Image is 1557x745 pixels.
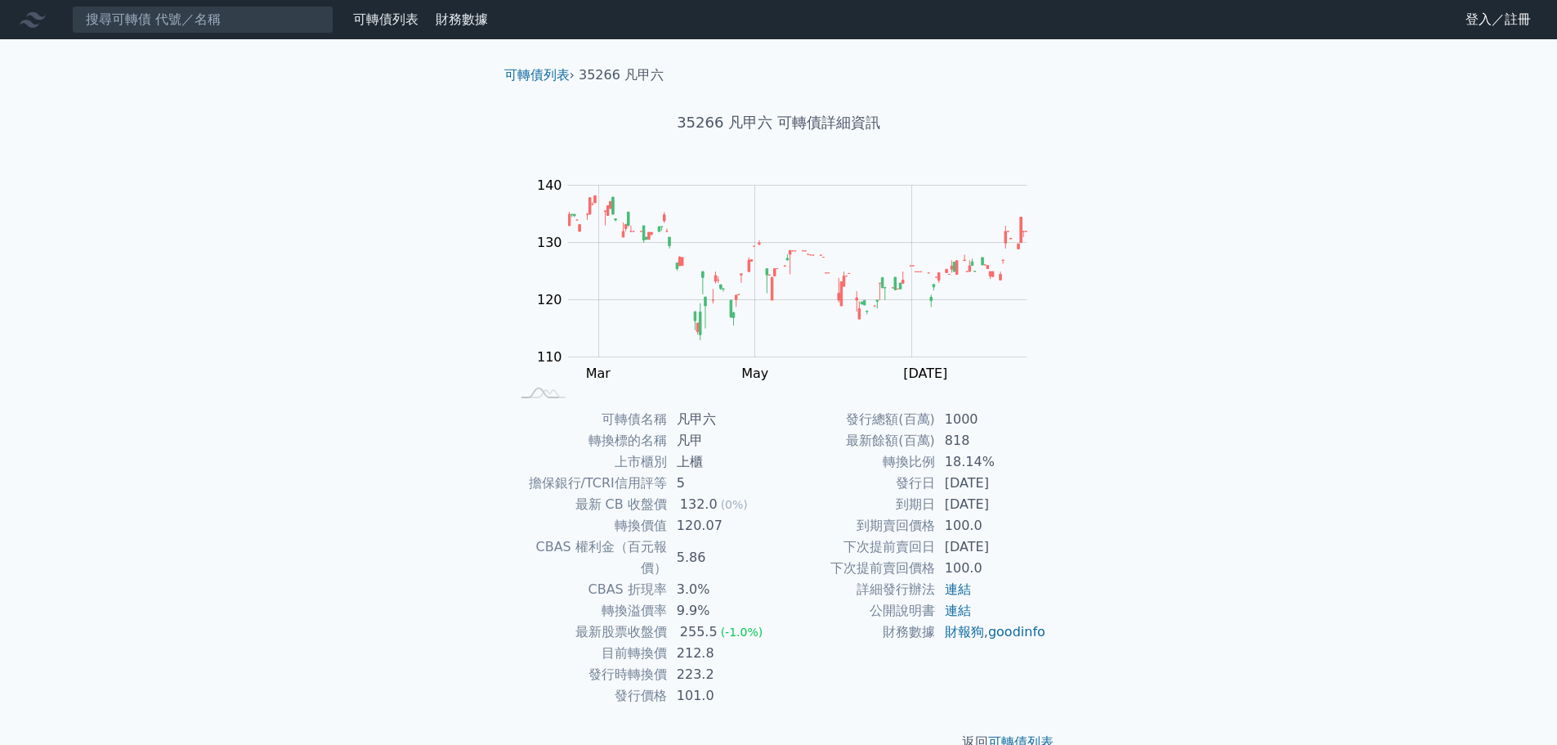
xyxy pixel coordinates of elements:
g: Chart [529,177,1052,381]
td: 凡甲六 [667,409,779,430]
td: 最新股票收盤價 [511,622,667,643]
td: 100.0 [935,558,1047,579]
td: 詳細發行辦法 [779,579,935,600]
h1: 35266 凡甲六 可轉債詳細資訊 [491,111,1067,134]
a: 可轉債列表 [353,11,418,27]
td: 轉換標的名稱 [511,430,667,451]
td: [DATE] [935,494,1047,515]
tspan: [DATE] [903,366,947,381]
td: 1000 [935,409,1047,430]
td: 最新餘額(百萬) [779,430,935,451]
td: 上市櫃別 [511,451,667,473]
td: 上櫃 [667,451,779,473]
tspan: 120 [537,292,562,307]
td: 發行日 [779,473,935,494]
a: 登入／註冊 [1452,7,1544,33]
td: 100.0 [935,515,1047,536]
a: 連結 [945,581,971,597]
li: 35266 凡甲六 [579,65,664,85]
div: 132.0 [677,494,721,515]
a: 可轉債列表 [504,67,570,83]
td: 120.07 [667,515,779,536]
td: 3.0% [667,579,779,600]
td: 223.2 [667,664,779,685]
td: 發行總額(百萬) [779,409,935,430]
td: CBAS 折現率 [511,579,667,600]
td: 下次提前賣回日 [779,536,935,558]
tspan: 130 [537,235,562,250]
td: 擔保銀行/TCRI信用評等 [511,473,667,494]
td: 18.14% [935,451,1047,473]
td: 轉換溢價率 [511,600,667,622]
td: 凡甲 [667,430,779,451]
td: [DATE] [935,473,1047,494]
td: 212.8 [667,643,779,664]
td: 下次提前賣回價格 [779,558,935,579]
tspan: Mar [586,366,611,381]
a: 財報狗 [945,624,984,640]
a: goodinfo [988,624,1045,640]
td: 到期日 [779,494,935,515]
td: 轉換價值 [511,515,667,536]
td: 到期賣回價格 [779,515,935,536]
td: 轉換比例 [779,451,935,473]
td: 5.86 [667,536,779,579]
td: 可轉債名稱 [511,409,667,430]
div: 255.5 [677,622,721,643]
td: 818 [935,430,1047,451]
td: 9.9% [667,600,779,622]
tspan: May [741,366,768,381]
a: 連結 [945,603,971,618]
input: 搜尋可轉債 代號／名稱 [72,6,333,34]
td: CBAS 權利金（百元報價） [511,536,667,579]
td: [DATE] [935,536,1047,558]
td: , [935,622,1047,643]
td: 目前轉換價 [511,643,667,664]
td: 最新 CB 收盤價 [511,494,667,515]
span: (-1.0%) [721,626,763,639]
td: 5 [667,473,779,494]
span: (0%) [721,498,748,511]
td: 財務數據 [779,622,935,643]
td: 公開說明書 [779,600,935,622]
li: › [504,65,575,85]
tspan: 110 [537,349,562,365]
td: 101.0 [667,685,779,707]
tspan: 140 [537,177,562,193]
td: 發行價格 [511,685,667,707]
td: 發行時轉換價 [511,664,667,685]
a: 財務數據 [436,11,488,27]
